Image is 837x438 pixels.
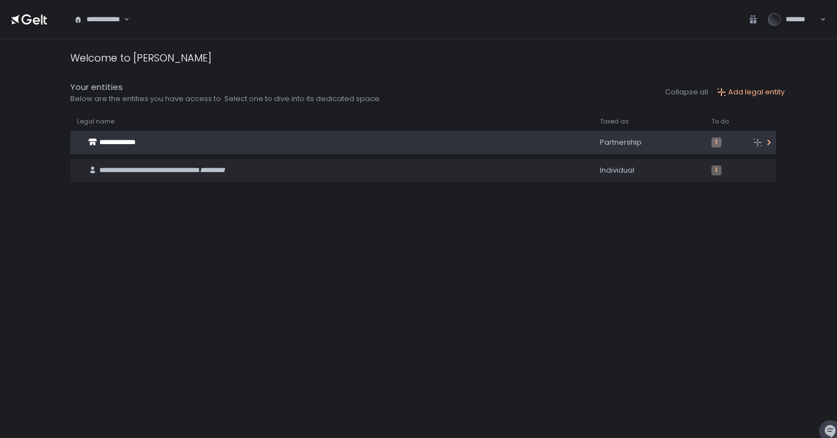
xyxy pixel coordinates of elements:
[711,165,721,175] span: 1
[665,87,708,97] button: Collapse all
[717,87,785,97] button: Add legal entity
[600,137,698,147] div: Partnership
[122,14,123,25] input: Search for option
[600,165,698,175] div: Individual
[67,8,129,31] div: Search for option
[70,81,381,94] div: Your entities
[600,117,629,126] span: Taxed as
[711,137,721,147] span: 1
[711,117,729,126] span: To do
[77,117,114,126] span: Legal name
[70,94,381,104] div: Below are the entities you have access to. Select one to dive into its dedicated space.
[70,50,211,65] div: Welcome to [PERSON_NAME]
